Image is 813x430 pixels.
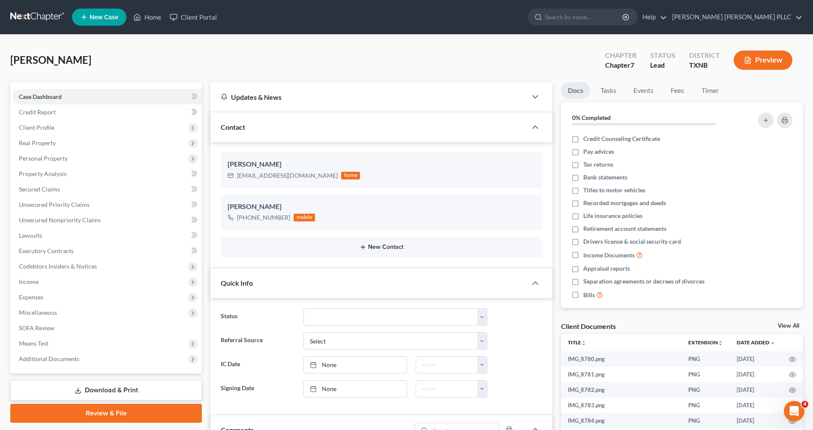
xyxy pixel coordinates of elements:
a: Tasks [594,82,623,99]
span: Appraisal reports [583,264,630,273]
a: None [304,357,407,373]
span: Retirement account statements [583,224,666,233]
span: Codebtors Insiders & Notices [19,263,97,270]
iframe: Intercom live chat [784,401,804,421]
a: Fees [664,82,691,99]
input: -- : -- [416,381,477,397]
input: -- : -- [416,357,477,373]
div: TXNB [689,60,720,70]
a: None [304,381,407,397]
span: SOFA Review [19,324,54,331]
span: [PERSON_NAME] [10,54,91,66]
span: Bills [583,291,595,299]
a: Unsecured Priority Claims [12,197,202,212]
td: [DATE] [730,397,782,413]
span: Contact [221,123,245,131]
a: Events [627,82,660,99]
span: Bank statements [583,173,627,182]
span: 7 [630,61,634,69]
span: Secured Claims [19,185,60,193]
span: Income Documents [583,251,635,260]
td: IMG_8782.png [561,382,681,397]
td: [DATE] [730,351,782,367]
a: Date Added expand_more [737,339,775,346]
span: Unsecured Nonpriority Claims [19,216,101,224]
span: 4 [801,401,808,408]
a: Timer [695,82,726,99]
a: Executory Contracts [12,243,202,259]
span: Client Profile [19,124,54,131]
a: Help [638,9,667,25]
a: Home [129,9,165,25]
td: PNG [681,413,730,428]
button: New Contact [228,244,535,251]
span: Credit Counseling Certificate [583,134,660,143]
div: [PHONE_NUMBER] [237,213,290,222]
a: View All [778,323,799,329]
a: Client Portal [165,9,221,25]
a: Unsecured Nonpriority Claims [12,212,202,228]
label: Status [216,308,299,325]
label: Signing Date [216,380,299,397]
div: Chapter [605,60,636,70]
td: IMG_8780.png [561,351,681,367]
span: Lawsuits [19,232,42,239]
div: [PERSON_NAME] [228,202,535,212]
td: IMG_8783.png [561,397,681,413]
a: [PERSON_NAME] [PERSON_NAME] PLLC [668,9,802,25]
span: Tax returns [583,160,613,169]
td: [DATE] [730,413,782,428]
label: Referral Source [216,332,299,349]
span: Pay advices [583,147,614,156]
span: Separation agreements or decrees of divorces [583,277,705,286]
a: Lawsuits [12,228,202,243]
div: home [341,172,360,179]
span: Titles to motor vehicles [583,186,645,194]
span: Means Test [19,340,48,347]
span: Executory Contracts [19,247,74,254]
a: Docs [561,82,590,99]
div: [PERSON_NAME] [228,159,535,170]
a: Extensionunfold_more [688,339,723,346]
td: [DATE] [730,382,782,397]
span: Life insurance policies [583,212,642,220]
a: Review & File [10,404,202,423]
a: SOFA Review [12,320,202,336]
div: Client Documents [561,322,616,331]
div: District [689,51,720,60]
span: Personal Property [19,155,68,162]
div: Status [650,51,675,60]
div: Chapter [605,51,636,60]
div: [EMAIL_ADDRESS][DOMAIN_NAME] [237,171,338,180]
td: IMG_8784.png [561,413,681,428]
span: Miscellaneous [19,309,57,316]
a: Secured Claims [12,182,202,197]
input: Search by name... [545,9,624,25]
a: Case Dashboard [12,89,202,105]
i: unfold_more [718,340,723,346]
td: IMG_8781.png [561,367,681,382]
a: Titleunfold_more [568,339,586,346]
td: PNG [681,351,730,367]
td: PNG [681,382,730,397]
i: unfold_more [581,340,586,346]
i: expand_more [770,340,775,346]
span: Drivers license & social security card [583,237,681,246]
label: IC Date [216,356,299,373]
td: PNG [681,397,730,413]
strong: 0% Completed [572,114,611,121]
span: Property Analysis [19,170,66,177]
a: Credit Report [12,105,202,120]
td: [DATE] [730,367,782,382]
div: Updates & News [221,93,516,102]
div: Lead [650,60,675,70]
button: Preview [734,51,792,70]
span: Unsecured Priority Claims [19,201,90,208]
td: PNG [681,367,730,382]
span: Real Property [19,139,56,146]
span: Additional Documents [19,355,79,362]
a: Download & Print [10,380,202,400]
span: New Case [90,14,118,21]
span: Expenses [19,293,43,301]
span: Recorded mortgages and deeds [583,199,666,207]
